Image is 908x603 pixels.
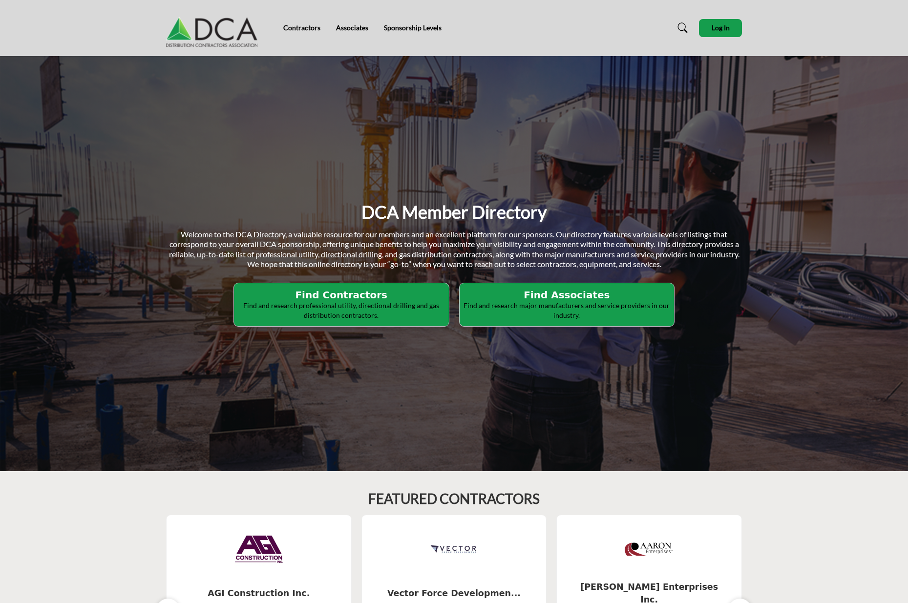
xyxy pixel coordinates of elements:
[368,491,540,507] h2: FEATURED CONTRACTORS
[361,201,547,224] h1: DCA Member Directory
[429,525,478,574] img: Vector Force Development
[283,23,320,32] a: Contractors
[336,23,368,32] a: Associates
[463,301,672,320] p: Find and research major manufacturers and service providers in our industry.
[668,20,694,36] a: Search
[166,8,263,47] img: Site Logo
[377,587,532,600] span: Vector Force Developmen...
[625,525,674,574] img: Aaron Enterprises Inc.
[237,301,446,320] p: Find and research professional utility, directional drilling and gas distribution contractors.
[234,525,283,574] img: AGI Construction Inc.
[463,289,672,301] h2: Find Associates
[233,283,449,327] button: Find Contractors Find and research professional utility, directional drilling and gas distributio...
[169,229,739,269] span: Welcome to the DCA Directory, a valuable resource for our members and an excellent platform for o...
[181,587,337,600] span: AGI Construction Inc.
[384,23,442,32] a: Sponsorship Levels
[712,23,730,32] span: Log In
[459,283,675,327] button: Find Associates Find and research major manufacturers and service providers in our industry.
[699,19,742,37] button: Log In
[237,289,446,301] h2: Find Contractors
